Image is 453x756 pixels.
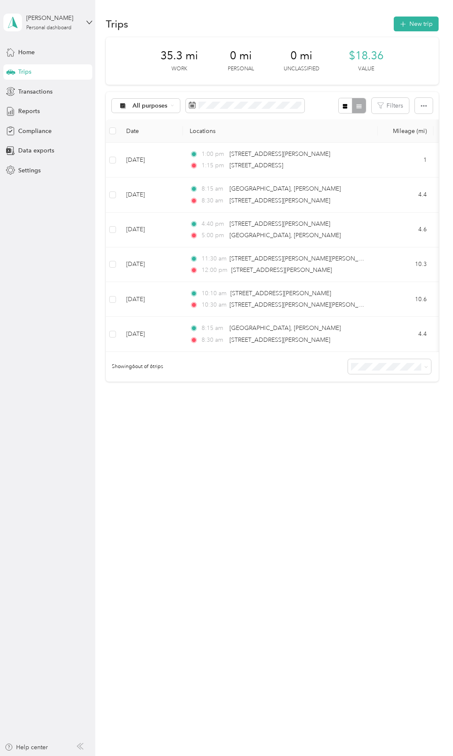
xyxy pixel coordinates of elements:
[202,300,226,310] span: 10:30 am
[290,49,312,63] span: 0 mi
[378,213,434,247] td: 4.6
[202,231,226,240] span: 5:00 pm
[229,336,330,343] span: [STREET_ADDRESS][PERSON_NAME]
[378,317,434,352] td: 4.4
[229,255,377,262] span: [STREET_ADDRESS][PERSON_NAME][PERSON_NAME]
[229,185,341,192] span: [GEOGRAPHIC_DATA], [PERSON_NAME]
[358,65,374,73] p: Value
[230,290,331,297] span: [STREET_ADDRESS][PERSON_NAME]
[119,247,183,282] td: [DATE]
[119,282,183,317] td: [DATE]
[229,162,283,169] span: [STREET_ADDRESS]
[378,177,434,212] td: 4.4
[183,119,378,143] th: Locations
[202,150,226,159] span: 1:00 pm
[5,743,48,752] button: Help center
[378,143,434,177] td: 1
[18,87,52,96] span: Transactions
[119,213,183,247] td: [DATE]
[18,146,54,155] span: Data exports
[18,48,35,57] span: Home
[284,65,319,73] p: Unclassified
[18,67,31,76] span: Trips
[228,65,254,73] p: Personal
[229,324,341,332] span: [GEOGRAPHIC_DATA], [PERSON_NAME]
[202,324,226,333] span: 8:15 am
[230,49,252,63] span: 0 mi
[119,317,183,352] td: [DATE]
[26,14,79,22] div: [PERSON_NAME]
[202,266,227,275] span: 12:00 pm
[18,107,40,116] span: Reports
[202,289,226,298] span: 10:10 am
[229,197,330,204] span: [STREET_ADDRESS][PERSON_NAME]
[133,103,168,109] span: All purposes
[229,220,330,227] span: [STREET_ADDRESS][PERSON_NAME]
[119,119,183,143] th: Date
[378,119,434,143] th: Mileage (mi)
[202,219,226,229] span: 4:40 pm
[119,177,183,212] td: [DATE]
[202,254,226,263] span: 11:30 am
[202,335,226,345] span: 8:30 am
[231,266,332,274] span: [STREET_ADDRESS][PERSON_NAME]
[26,25,72,30] div: Personal dashboard
[202,161,226,170] span: 1:15 pm
[372,98,409,114] button: Filters
[406,709,453,756] iframe: Everlance-gr Chat Button Frame
[202,196,226,205] span: 8:30 am
[18,127,52,136] span: Compliance
[106,19,128,28] h1: Trips
[229,301,377,308] span: [STREET_ADDRESS][PERSON_NAME][PERSON_NAME]
[202,184,226,194] span: 8:15 am
[106,363,163,371] span: Showing 6 out of 6 trips
[378,247,434,282] td: 10.3
[394,17,439,31] button: New trip
[349,49,384,63] span: $18.36
[171,65,187,73] p: Work
[18,166,41,175] span: Settings
[378,282,434,317] td: 10.6
[229,232,341,239] span: [GEOGRAPHIC_DATA], [PERSON_NAME]
[119,143,183,177] td: [DATE]
[160,49,198,63] span: 35.3 mi
[229,150,330,158] span: [STREET_ADDRESS][PERSON_NAME]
